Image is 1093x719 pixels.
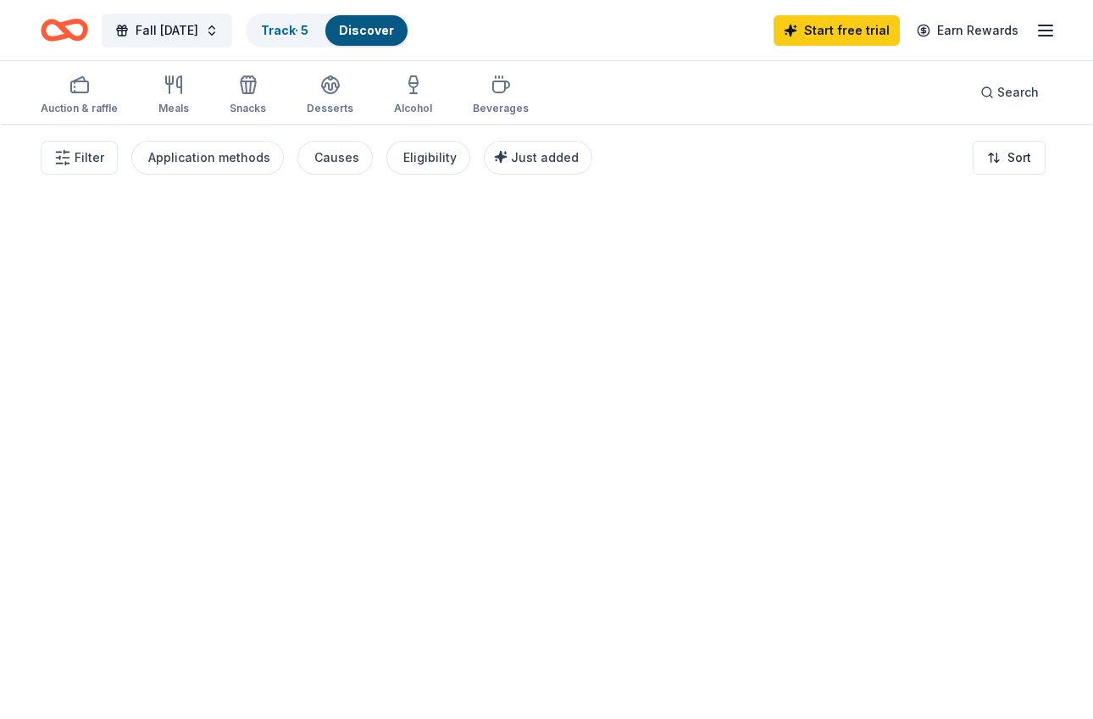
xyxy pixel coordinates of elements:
[131,141,284,175] button: Application methods
[102,14,232,47] button: Fall [DATE]
[307,102,353,115] div: Desserts
[297,141,373,175] button: Causes
[136,20,198,41] span: Fall [DATE]
[230,102,266,115] div: Snacks
[394,102,432,115] div: Alcohol
[473,68,529,124] button: Beverages
[158,102,189,115] div: Meals
[484,141,592,175] button: Just added
[967,75,1052,109] button: Search
[158,68,189,124] button: Meals
[386,141,470,175] button: Eligibility
[230,68,266,124] button: Snacks
[314,148,359,168] div: Causes
[75,148,104,168] span: Filter
[261,23,308,37] a: Track· 5
[339,23,394,37] a: Discover
[41,10,88,50] a: Home
[774,15,900,46] a: Start free trial
[41,102,118,115] div: Auction & raffle
[997,82,1039,103] span: Search
[473,102,529,115] div: Beverages
[307,68,353,124] button: Desserts
[511,150,579,164] span: Just added
[41,68,118,124] button: Auction & raffle
[41,141,118,175] button: Filter
[148,148,270,168] div: Application methods
[246,14,409,47] button: Track· 5Discover
[1007,148,1031,168] span: Sort
[403,148,457,168] div: Eligibility
[973,141,1046,175] button: Sort
[394,68,432,124] button: Alcohol
[907,15,1029,46] a: Earn Rewards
